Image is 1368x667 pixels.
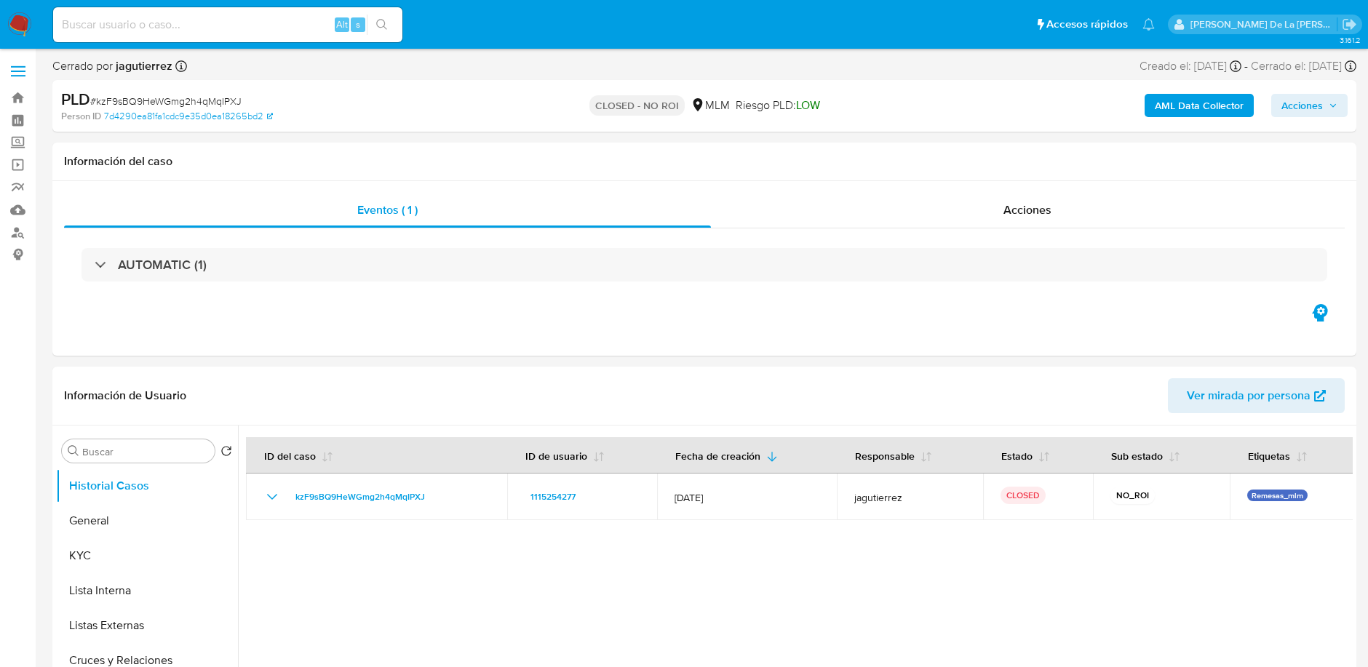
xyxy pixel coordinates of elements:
a: 7d4290ea81fa1cdc9e35d0ea18265bd2 [104,110,273,123]
div: AUTOMATIC (1) [81,248,1327,281]
h1: Información del caso [64,154,1345,169]
b: jagutierrez [113,57,172,74]
span: Acciones [1281,94,1323,117]
b: PLD [61,87,90,111]
button: Historial Casos [56,468,238,503]
button: Listas Externas [56,608,238,643]
span: Acciones [1003,201,1051,218]
span: LOW [796,97,820,113]
h3: AUTOMATIC (1) [118,257,207,273]
span: Ver mirada por persona [1187,378,1311,413]
span: Alt [336,17,348,31]
b: AML Data Collector [1155,94,1244,117]
span: Accesos rápidos [1046,17,1128,32]
button: General [56,503,238,538]
button: Ver mirada por persona [1168,378,1345,413]
h1: Información de Usuario [64,388,186,403]
button: Buscar [68,445,79,457]
button: Volver al orden por defecto [220,445,232,461]
span: s [356,17,360,31]
button: KYC [56,538,238,573]
div: Cerrado el: [DATE] [1251,58,1356,74]
span: - [1244,58,1248,74]
div: Creado el: [DATE] [1140,58,1241,74]
a: Salir [1342,17,1357,32]
a: Notificaciones [1142,18,1155,31]
button: Lista Interna [56,573,238,608]
button: AML Data Collector [1145,94,1254,117]
button: Acciones [1271,94,1348,117]
span: Eventos ( 1 ) [357,201,418,218]
b: Person ID [61,110,101,123]
span: # kzF9sBQ9HeWGmg2h4qMqIPXJ [90,94,242,108]
div: MLM [691,97,730,113]
button: search-icon [367,15,397,35]
input: Buscar [82,445,209,458]
p: CLOSED - NO ROI [589,95,685,116]
input: Buscar usuario o caso... [53,15,402,34]
p: javier.gutierrez@mercadolibre.com.mx [1190,17,1337,31]
span: Cerrado por [52,58,172,74]
span: Riesgo PLD: [736,97,820,113]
